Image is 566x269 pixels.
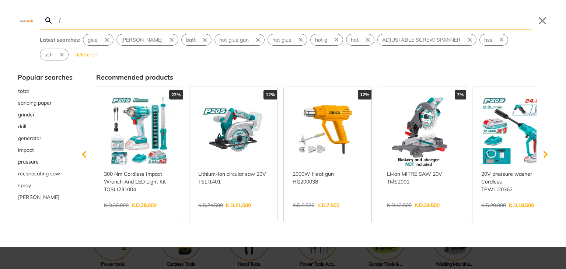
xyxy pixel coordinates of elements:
[18,146,34,154] span: impact
[467,36,473,43] svg: Remove suggestion: ADJUSTABLE SCREW SPANNER
[18,156,73,168] button: Select suggestion: prussure
[18,111,35,119] span: grinder
[168,36,175,43] svg: Remove suggestion: harger
[18,72,73,82] div: Popular searches
[186,36,196,44] span: batt
[45,51,53,59] span: ssh
[377,34,476,46] div: Suggestion: ADJUSTABLE SCREW SPANNER
[18,87,29,95] span: total
[351,36,359,44] span: hot
[465,34,476,45] button: Remove suggestion: ADJUSTABLE SCREW SPANNER
[116,34,178,46] div: Suggestion: harger
[18,123,26,130] span: drill
[332,34,343,45] button: Remove suggestion: hot g
[214,34,265,46] div: Suggestion: hot glue gun
[18,179,73,191] div: Suggestion: spray
[455,90,466,99] div: 7%
[117,34,167,45] button: Select suggestion: harger
[40,49,69,60] div: Suggestion: ssh
[363,34,374,45] button: Remove suggestion: hot
[18,85,73,97] button: Select suggestion: total
[310,34,343,46] div: Suggestion: hot g
[18,158,39,166] span: prussure
[83,34,113,46] div: Suggestion: glue
[364,36,371,43] svg: Remove suggestion: hot
[333,36,340,43] svg: Remove suggestion: hot g
[18,144,73,156] button: Select suggestion: impact
[538,147,553,162] svg: Scroll right
[268,34,307,46] div: Suggestion: hot glue
[40,49,57,60] button: Select suggestion: ssh
[18,182,31,189] span: spray
[497,34,508,45] button: Remove suggestion: hss
[215,34,253,45] button: Select suggestion: hot glue gun
[480,34,497,45] button: Select suggestion: hss
[18,156,73,168] div: Suggestion: prussure
[378,34,465,45] button: Select suggestion: ADJUSTABLE SCREW SPANNER
[484,36,492,44] span: hss
[18,85,73,97] div: Suggestion: total
[71,49,99,60] button: Delete all
[57,49,68,60] button: Remove suggestion: ssh
[346,34,374,46] div: Suggestion: hot
[104,36,110,43] svg: Remove suggestion: glue
[537,15,548,27] button: Close
[18,19,35,22] img: Close
[18,132,73,144] button: Select suggestion: generator
[18,191,73,203] div: Suggestion: allen
[167,34,178,45] button: Remove suggestion: harger
[57,12,532,29] input: Search…
[59,51,65,58] svg: Remove suggestion: ssh
[169,90,183,99] div: 22%
[18,134,41,142] span: generator
[219,36,249,44] span: hot glue gun
[18,144,73,156] div: Suggestion: impact
[382,36,461,44] span: ADJUSTABLE SCREW SPANNER
[18,97,73,109] button: Select suggestion: sanding paper
[44,16,53,25] svg: Search
[40,36,80,44] div: Latest searches:
[18,170,60,178] span: reciprocating saw
[88,36,98,44] span: glue
[18,179,73,191] button: Select suggestion: spray
[358,90,371,99] div: 12%
[18,120,73,132] div: Suggestion: drill
[18,109,73,120] button: Select suggestion: grinder
[121,36,163,44] span: [PERSON_NAME]
[268,34,296,45] button: Select suggestion: hot glue
[96,72,548,82] div: Recommended products
[18,168,73,179] button: Select suggestion: reciprocating saw
[18,97,73,109] div: Suggestion: sanding paper
[18,120,73,132] button: Select suggestion: drill
[18,109,73,120] div: Suggestion: grinder
[18,193,59,201] span: [PERSON_NAME]
[315,36,327,44] span: hot g
[498,36,505,43] svg: Remove suggestion: hss
[18,168,73,179] div: Suggestion: reciprocating saw
[296,34,307,45] button: Remove suggestion: hot glue
[255,36,261,43] svg: Remove suggestion: hot glue gun
[77,147,92,162] svg: Scroll left
[18,132,73,144] div: Suggestion: generator
[479,34,508,46] div: Suggestion: hss
[200,34,211,45] button: Remove suggestion: batt
[18,99,52,107] span: sanding paper
[18,191,73,203] button: Select suggestion: allen
[83,34,102,45] button: Select suggestion: glue
[272,36,291,44] span: hot glue
[346,34,363,45] button: Select suggestion: hot
[102,34,113,45] button: Remove suggestion: glue
[182,34,200,45] button: Select suggestion: batt
[311,34,332,45] button: Select suggestion: hot g
[263,90,277,99] div: 12%
[297,36,304,43] svg: Remove suggestion: hot glue
[202,36,208,43] svg: Remove suggestion: batt
[253,34,264,45] button: Remove suggestion: hot glue gun
[181,34,212,46] div: Suggestion: batt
